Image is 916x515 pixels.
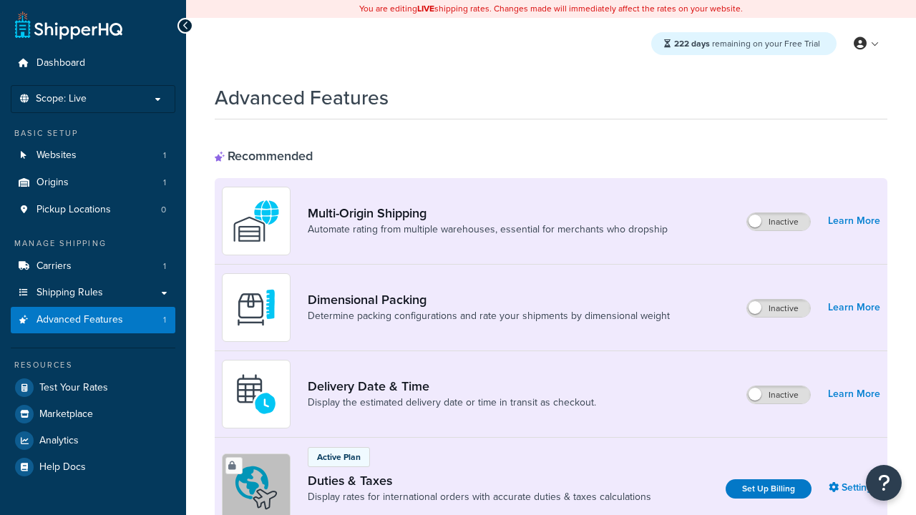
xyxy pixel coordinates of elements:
[308,378,596,394] a: Delivery Date & Time
[11,428,175,453] a: Analytics
[36,93,87,105] span: Scope: Live
[36,314,123,326] span: Advanced Features
[11,280,175,306] a: Shipping Rules
[11,170,175,196] li: Origins
[231,369,281,419] img: gfkeb5ejjkALwAAAABJRU5ErkJggg==
[11,237,175,250] div: Manage Shipping
[36,57,85,69] span: Dashboard
[39,435,79,447] span: Analytics
[317,451,361,463] p: Active Plan
[39,382,108,394] span: Test Your Rates
[36,260,72,273] span: Carriers
[11,170,175,196] a: Origins1
[828,298,880,318] a: Learn More
[308,396,596,410] a: Display the estimated delivery date or time in transit as checkout.
[215,84,389,112] h1: Advanced Features
[11,142,175,169] li: Websites
[417,2,434,15] b: LIVE
[163,149,166,162] span: 1
[36,149,77,162] span: Websites
[11,359,175,371] div: Resources
[829,478,880,498] a: Settings
[36,177,69,189] span: Origins
[674,37,710,50] strong: 222 days
[11,454,175,480] a: Help Docs
[308,205,668,221] a: Multi-Origin Shipping
[11,142,175,169] a: Websites1
[747,213,810,230] label: Inactive
[39,461,86,474] span: Help Docs
[308,309,670,323] a: Determine packing configurations and rate your shipments by dimensional weight
[308,473,651,489] a: Duties & Taxes
[39,408,93,421] span: Marketplace
[11,197,175,223] li: Pickup Locations
[36,204,111,216] span: Pickup Locations
[11,375,175,401] a: Test Your Rates
[308,292,670,308] a: Dimensional Packing
[11,50,175,77] a: Dashboard
[308,222,668,237] a: Automate rating from multiple warehouses, essential for merchants who dropship
[161,204,166,216] span: 0
[36,287,103,299] span: Shipping Rules
[828,211,880,231] a: Learn More
[231,283,281,333] img: DTVBYsAAAAAASUVORK5CYII=
[866,465,902,501] button: Open Resource Center
[11,307,175,333] li: Advanced Features
[163,314,166,326] span: 1
[11,127,175,139] div: Basic Setup
[747,300,810,317] label: Inactive
[11,253,175,280] a: Carriers1
[828,384,880,404] a: Learn More
[163,260,166,273] span: 1
[11,307,175,333] a: Advanced Features1
[163,177,166,189] span: 1
[674,37,820,50] span: remaining on your Free Trial
[215,148,313,164] div: Recommended
[726,479,812,499] a: Set Up Billing
[11,401,175,427] a: Marketplace
[231,196,281,246] img: WatD5o0RtDAAAAAElFTkSuQmCC
[11,197,175,223] a: Pickup Locations0
[308,490,651,504] a: Display rates for international orders with accurate duties & taxes calculations
[747,386,810,403] label: Inactive
[11,253,175,280] li: Carriers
